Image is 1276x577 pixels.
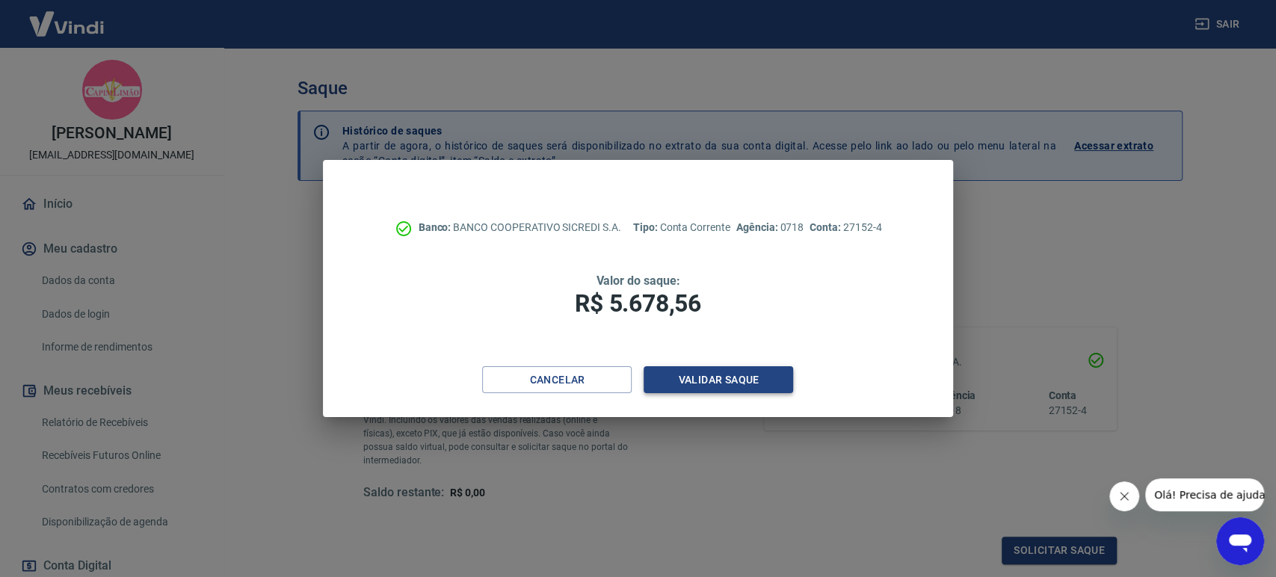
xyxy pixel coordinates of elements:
[575,289,700,318] span: R$ 5.678,56
[482,366,632,394] button: Cancelar
[810,220,881,235] p: 27152-4
[419,220,621,235] p: BANCO COOPERATIVO SICREDI S.A.
[419,221,454,233] span: Banco:
[1216,517,1264,565] iframe: Botão para abrir a janela de mensagens
[1109,481,1139,511] iframe: Fechar mensagem
[1145,478,1264,511] iframe: Mensagem da empresa
[736,220,804,235] p: 0718
[736,221,780,233] span: Agência:
[644,366,793,394] button: Validar saque
[810,221,843,233] span: Conta:
[9,10,126,22] span: Olá! Precisa de ajuda?
[633,220,730,235] p: Conta Corrente
[596,274,679,288] span: Valor do saque:
[633,221,660,233] span: Tipo:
